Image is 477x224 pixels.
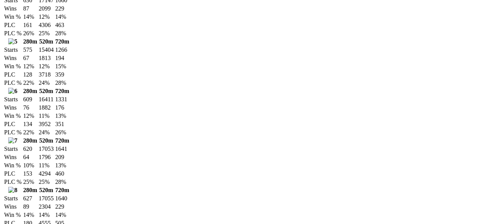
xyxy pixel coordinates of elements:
[55,30,69,37] td: 28%
[38,79,54,87] td: 24%
[23,96,38,103] td: 609
[4,30,22,37] td: PLC %
[38,46,54,54] td: 15404
[55,120,69,128] td: 351
[55,63,69,70] td: 15%
[55,54,69,62] td: 194
[23,145,38,153] td: 620
[55,137,69,144] th: 720m
[55,46,69,54] td: 1266
[4,96,22,103] td: Starts
[55,87,69,95] th: 720m
[38,120,54,128] td: 3952
[8,187,17,194] img: 8
[38,178,54,186] td: 25%
[4,46,22,54] td: Starts
[55,186,69,194] th: 720m
[23,137,38,144] th: 280m
[23,170,38,177] td: 153
[55,211,69,219] td: 14%
[23,38,38,45] th: 280m
[38,13,54,21] td: 12%
[55,195,69,202] td: 1640
[4,153,22,161] td: Wins
[8,137,17,144] img: 7
[23,5,38,12] td: 87
[38,87,54,95] th: 520m
[4,120,22,128] td: PLC
[38,96,54,103] td: 16411
[38,54,54,62] td: 1813
[38,21,54,29] td: 4306
[23,186,38,194] th: 280m
[38,162,54,169] td: 11%
[4,162,22,169] td: Win %
[4,112,22,120] td: Win %
[23,87,38,95] th: 280m
[55,170,69,177] td: 460
[38,186,54,194] th: 520m
[23,203,38,210] td: 89
[38,112,54,120] td: 11%
[23,63,38,70] td: 12%
[4,129,22,136] td: PLC %
[38,170,54,177] td: 4294
[55,203,69,210] td: 229
[23,211,38,219] td: 14%
[23,112,38,120] td: 12%
[4,195,22,202] td: Starts
[38,30,54,37] td: 25%
[4,63,22,70] td: Win %
[55,145,69,153] td: 1641
[4,71,22,78] td: PLC
[4,13,22,21] td: Win %
[4,79,22,87] td: PLC %
[55,96,69,103] td: 1331
[23,153,38,161] td: 64
[55,13,69,21] td: 14%
[4,5,22,12] td: Wins
[55,129,69,136] td: 26%
[4,178,22,186] td: PLC %
[38,5,54,12] td: 2099
[23,178,38,186] td: 25%
[55,71,69,78] td: 359
[23,13,38,21] td: 14%
[38,137,54,144] th: 520m
[38,203,54,210] td: 2304
[38,71,54,78] td: 3718
[23,54,38,62] td: 67
[4,21,22,29] td: PLC
[4,170,22,177] td: PLC
[4,54,22,62] td: Wins
[23,79,38,87] td: 22%
[38,211,54,219] td: 14%
[38,129,54,136] td: 24%
[23,129,38,136] td: 22%
[23,30,38,37] td: 26%
[38,153,54,161] td: 1796
[23,195,38,202] td: 627
[55,5,69,12] td: 229
[55,162,69,169] td: 13%
[23,162,38,169] td: 10%
[38,63,54,70] td: 12%
[8,88,17,95] img: 6
[23,46,38,54] td: 575
[23,21,38,29] td: 161
[4,211,22,219] td: Win %
[38,195,54,202] td: 17055
[8,38,17,45] img: 5
[55,38,69,45] th: 720m
[55,178,69,186] td: 28%
[38,38,54,45] th: 520m
[23,120,38,128] td: 134
[55,153,69,161] td: 209
[23,104,38,111] td: 76
[55,112,69,120] td: 13%
[55,21,69,29] td: 463
[4,104,22,111] td: Wins
[4,203,22,210] td: Wins
[55,79,69,87] td: 28%
[55,104,69,111] td: 176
